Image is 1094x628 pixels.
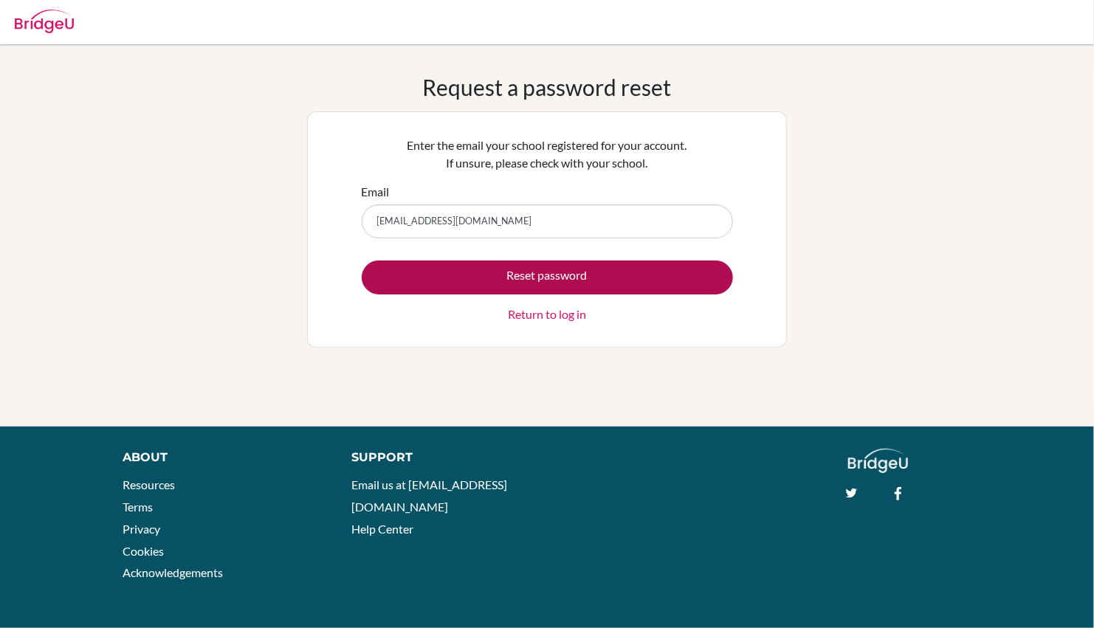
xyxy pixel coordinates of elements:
[508,306,586,323] a: Return to log in
[362,260,733,294] button: Reset password
[123,477,175,491] a: Resources
[123,565,223,579] a: Acknowledgements
[362,137,733,172] p: Enter the email your school registered for your account. If unsure, please check with your school.
[351,477,507,514] a: Email us at [EMAIL_ADDRESS][DOMAIN_NAME]
[848,449,908,473] img: logo_white@2x-f4f0deed5e89b7ecb1c2cc34c3e3d731f90f0f143d5ea2071677605dd97b5244.png
[423,74,672,100] h1: Request a password reset
[351,522,413,536] a: Help Center
[123,500,153,514] a: Terms
[351,449,531,466] div: Support
[123,522,160,536] a: Privacy
[123,544,164,558] a: Cookies
[123,449,318,466] div: About
[15,10,74,33] img: Bridge-U
[362,183,390,201] label: Email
